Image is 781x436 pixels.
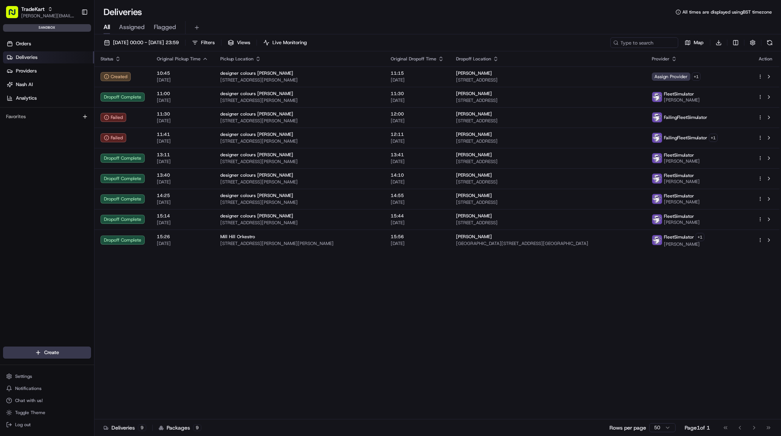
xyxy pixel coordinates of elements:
[652,235,662,245] img: FleetSimulator.png
[220,179,379,185] span: [STREET_ADDRESS][PERSON_NAME]
[157,213,208,219] span: 15:14
[220,199,379,205] span: [STREET_ADDRESS][PERSON_NAME]
[21,13,75,19] button: [PERSON_NAME][EMAIL_ADDRESS][DOMAIN_NAME]
[391,77,444,83] span: [DATE]
[272,39,307,46] span: Live Monitoring
[220,152,293,158] span: designer colours [PERSON_NAME]
[15,385,42,391] span: Notifications
[113,39,179,46] span: [DATE] 00:00 - [DATE] 23:59
[157,118,208,124] span: [DATE]
[220,77,379,83] span: [STREET_ADDRESS][PERSON_NAME]
[157,97,208,103] span: [DATE]
[664,114,707,120] span: FailingFleetSimulator
[456,193,492,199] span: [PERSON_NAME]
[652,56,670,62] span: Provider
[391,56,436,62] span: Original Dropoff Time
[456,213,492,219] span: [PERSON_NAME]
[220,193,293,199] span: designer colours [PERSON_NAME]
[157,172,208,178] span: 13:40
[157,77,208,83] span: [DATE]
[652,174,662,183] img: FleetSimulator.png
[664,213,694,219] span: FleetSimulator
[391,179,444,185] span: [DATE]
[664,193,694,199] span: FleetSimulator
[3,111,91,123] div: Favorites
[157,193,208,199] span: 14:25
[157,159,208,165] span: [DATE]
[154,23,176,32] span: Flagged
[664,241,704,247] span: [PERSON_NAME]
[220,220,379,226] span: [STREET_ADDRESS][PERSON_NAME]
[220,111,293,117] span: designer colours [PERSON_NAME]
[3,92,94,104] a: Analytics
[456,97,640,103] span: [STREET_ADDRESS]
[652,72,690,81] span: Assign Provider
[664,152,694,158] span: FleetSimulator
[220,213,293,219] span: designer colours [PERSON_NAME]
[21,5,45,13] button: TradeKart
[16,95,37,102] span: Analytics
[224,37,254,48] button: Views
[157,138,208,144] span: [DATE]
[456,118,640,124] span: [STREET_ADDRESS]
[391,111,444,117] span: 12:00
[391,234,444,240] span: 15:56
[157,70,208,76] span: 10:45
[101,72,131,81] button: Created
[3,79,94,91] a: Nash AI
[652,133,662,143] img: FleetSimulator.png
[157,234,208,240] span: 15:26
[157,56,201,62] span: Original Pickup Time
[237,39,250,46] span: Views
[681,37,707,48] button: Map
[391,97,444,103] span: [DATE]
[157,179,208,185] span: [DATE]
[3,395,91,406] button: Chat with us!
[3,38,94,50] a: Orders
[220,138,379,144] span: [STREET_ADDRESS][PERSON_NAME]
[157,131,208,137] span: 11:41
[664,173,694,179] span: FleetSimulator
[3,3,78,21] button: TradeKart[PERSON_NAME][EMAIL_ADDRESS][DOMAIN_NAME]
[391,240,444,247] span: [DATE]
[391,172,444,178] span: 14:10
[391,220,444,226] span: [DATE]
[101,37,182,48] button: [DATE] 00:00 - [DATE] 23:59
[260,37,310,48] button: Live Monitoring
[220,172,293,178] span: designer colours [PERSON_NAME]
[220,234,255,240] span: Mill Hill Orkestro
[157,220,208,226] span: [DATE]
[3,347,91,359] button: Create
[682,9,772,15] span: All times are displayed using BST timezone
[391,199,444,205] span: [DATE]
[193,424,201,431] div: 9
[16,54,37,61] span: Deliveries
[391,213,444,219] span: 15:44
[104,6,142,18] h1: Deliveries
[696,233,704,241] button: +1
[456,131,492,137] span: [PERSON_NAME]
[685,424,710,431] div: Page 1 of 1
[104,424,146,431] div: Deliveries
[101,133,126,142] button: Failed
[15,373,32,379] span: Settings
[104,23,110,32] span: All
[3,419,91,430] button: Log out
[652,194,662,204] img: FleetSimulator.png
[15,422,31,428] span: Log out
[664,219,700,225] span: [PERSON_NAME]
[664,158,700,164] span: [PERSON_NAME]
[664,135,707,141] span: FailingFleetSimulator
[664,179,700,185] span: [PERSON_NAME]
[456,91,492,97] span: [PERSON_NAME]
[652,214,662,224] img: FleetSimulator.png
[157,240,208,247] span: [DATE]
[101,113,126,122] button: Failed
[709,134,718,142] button: +1
[220,118,379,124] span: [STREET_ADDRESS][PERSON_NAME]
[391,118,444,124] span: [DATE]
[138,424,146,431] div: 9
